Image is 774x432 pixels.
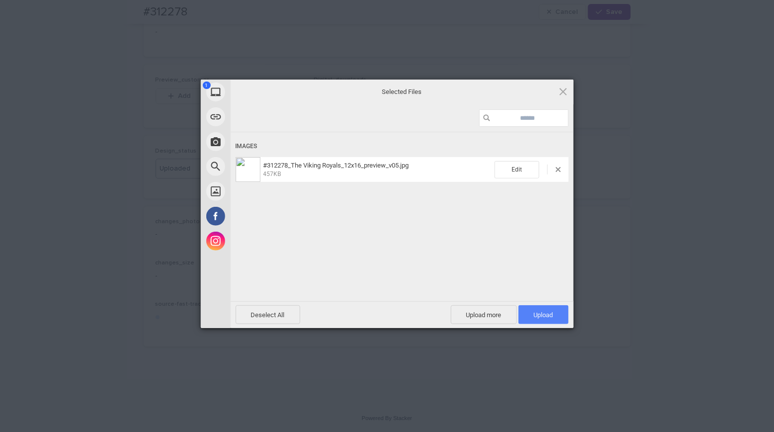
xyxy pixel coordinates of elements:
[558,86,569,97] span: Click here or hit ESC to close picker
[495,161,539,178] span: Edit
[201,154,320,179] div: Web Search
[303,87,502,96] span: Selected Files
[201,204,320,229] div: Facebook
[201,80,320,104] div: My Device
[534,311,553,319] span: Upload
[236,305,300,324] span: Deselect All
[201,229,320,254] div: Instagram
[203,82,211,89] span: 1
[236,157,260,182] img: 122ce5ed-c824-4cb9-804e-5e69827760df
[451,305,517,324] span: Upload more
[236,137,569,156] div: Images
[260,162,495,178] span: #312278_The Viking Royals_12x16_preview_v05.jpg
[263,171,281,177] span: 457KB
[201,129,320,154] div: Take Photo
[201,179,320,204] div: Unsplash
[518,305,569,324] span: Upload
[263,162,409,169] span: #312278_The Viking Royals_12x16_preview_v05.jpg
[201,104,320,129] div: Link (URL)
